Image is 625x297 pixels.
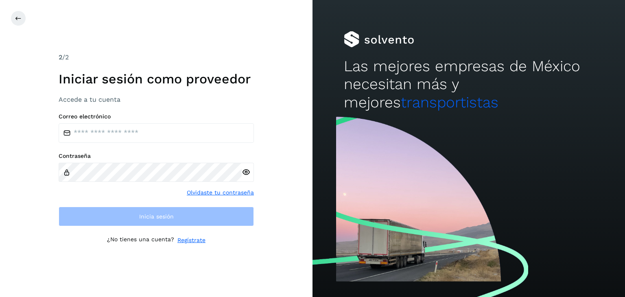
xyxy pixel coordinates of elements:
h2: Las mejores empresas de México necesitan más y mejores [344,57,594,111]
div: /2 [59,52,254,62]
span: 2 [59,53,62,61]
span: transportistas [401,94,498,111]
label: Contraseña [59,153,254,159]
label: Correo electrónico [59,113,254,120]
a: Regístrate [177,236,205,245]
p: ¿No tienes una cuenta? [107,236,174,245]
h3: Accede a tu cuenta [59,96,254,103]
a: Olvidaste tu contraseña [187,188,254,197]
h1: Iniciar sesión como proveedor [59,71,254,87]
button: Inicia sesión [59,207,254,226]
span: Inicia sesión [139,214,174,219]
